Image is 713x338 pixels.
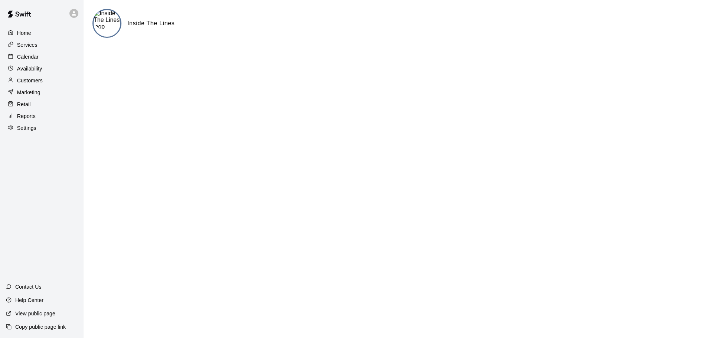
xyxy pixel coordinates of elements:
[6,111,78,122] a: Reports
[15,283,42,291] p: Contact Us
[15,310,55,317] p: View public page
[17,29,31,37] p: Home
[94,10,120,30] img: Inside The Lines logo
[6,75,78,86] a: Customers
[17,65,42,72] p: Availability
[6,39,78,50] a: Services
[127,19,175,28] h6: Inside The Lines
[15,296,43,304] p: Help Center
[17,101,31,108] p: Retail
[6,63,78,74] a: Availability
[17,124,36,132] p: Settings
[6,122,78,134] a: Settings
[15,323,66,331] p: Copy public page link
[17,77,43,84] p: Customers
[17,112,36,120] p: Reports
[17,89,40,96] p: Marketing
[17,53,39,60] p: Calendar
[17,41,38,49] p: Services
[6,87,78,98] a: Marketing
[6,51,78,62] a: Calendar
[6,99,78,110] a: Retail
[6,27,78,39] a: Home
